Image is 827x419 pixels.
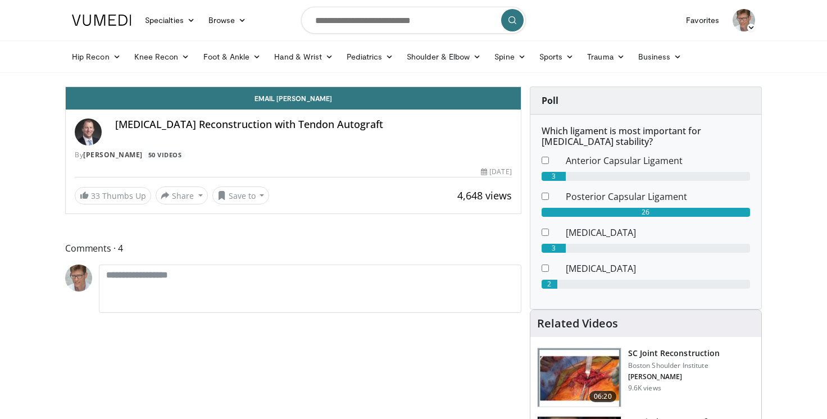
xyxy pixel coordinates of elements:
[340,45,400,68] a: Pediatrics
[128,45,197,68] a: Knee Recon
[542,244,566,253] div: 3
[66,87,521,110] a: Email [PERSON_NAME]
[202,9,253,31] a: Browse
[457,189,512,202] span: 4,648 views
[631,45,689,68] a: Business
[557,226,758,239] dd: [MEDICAL_DATA]
[557,190,758,203] dd: Posterior Capsular Ligament
[538,348,621,407] img: Vx8lr-LI9TPdNKgn4xMDoxOjB1O8AjAz.150x105_q85_crop-smart_upscale.jpg
[83,150,143,160] a: [PERSON_NAME]
[580,45,631,68] a: Trauma
[144,150,185,160] a: 50 Videos
[75,119,102,145] img: Avatar
[557,262,758,275] dd: [MEDICAL_DATA]
[91,190,100,201] span: 33
[628,372,720,381] p: [PERSON_NAME]
[557,154,758,167] dd: Anterior Capsular Ligament
[301,7,526,34] input: Search topics, interventions
[75,187,151,204] a: 33 Thumbs Up
[197,45,268,68] a: Foot & Ankle
[156,186,208,204] button: Share
[542,208,750,217] div: 26
[542,94,558,107] strong: Poll
[537,317,618,330] h4: Related Videos
[542,172,566,181] div: 3
[65,45,128,68] a: Hip Recon
[537,348,755,407] a: 06:20 SC Joint Reconstruction Boston Shoulder Institute [PERSON_NAME] 9.6K views
[115,119,512,131] h4: [MEDICAL_DATA] Reconstruction with Tendon Autograft
[212,186,270,204] button: Save to
[533,45,581,68] a: Sports
[138,9,202,31] a: Specialties
[400,45,488,68] a: Shoulder & Elbow
[589,391,616,402] span: 06:20
[481,167,511,177] div: [DATE]
[542,280,558,289] div: 2
[65,241,521,256] span: Comments 4
[733,9,755,31] img: Avatar
[628,384,661,393] p: 9.6K views
[267,45,340,68] a: Hand & Wrist
[628,361,720,370] p: Boston Shoulder Institute
[75,150,512,160] div: By
[72,15,131,26] img: VuMedi Logo
[65,265,92,292] img: Avatar
[488,45,532,68] a: Spine
[679,9,726,31] a: Favorites
[542,126,750,147] h6: Which ligament is most important for [MEDICAL_DATA] stability?
[628,348,720,359] h3: SC Joint Reconstruction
